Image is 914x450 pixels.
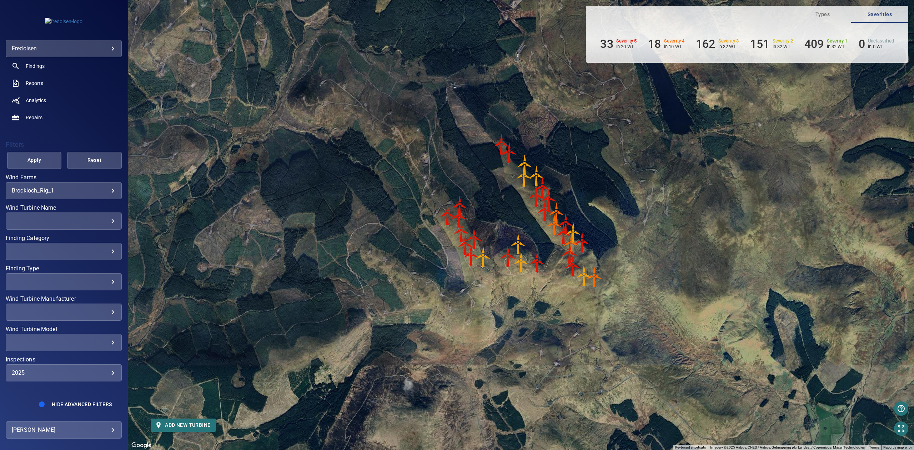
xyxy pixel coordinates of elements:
[52,401,112,407] span: Hide Advanced Filters
[696,37,739,51] li: Severity 3
[6,243,122,260] div: Finding Category
[561,233,582,254] img: windFarmIconCat4.svg
[463,228,485,249] gmp-advanced-marker: P14
[26,62,45,70] span: Findings
[6,40,122,57] div: fredolsen
[710,445,865,449] span: Imagery ©2025 Airbus, CNES / Airbus, Getmapping plc, Landsat / Copernicus, Maxar Technologies
[526,186,547,207] gmp-advanced-marker: G09
[448,206,470,228] gmp-advanced-marker: P16
[559,243,581,264] img: windFarmIconCat5.svg
[855,10,904,19] span: Severities
[750,37,769,51] h6: 151
[773,39,793,44] h6: Severity 2
[6,296,122,302] label: Wind Turbine Manufacturer
[499,142,520,163] img: windFarmIconCat5.svg
[45,18,82,25] img: fredolsen-logo
[449,195,471,217] gmp-advanced-marker: P18
[750,37,793,51] li: Severity 2
[6,182,122,199] div: Wind Farms
[514,154,536,176] img: windFarmIconCat3.svg
[449,195,471,217] img: windFarmIconCat5.svg
[600,37,637,51] li: Severity 5
[526,186,547,207] img: windFarmIconCat5.svg
[12,424,116,436] div: [PERSON_NAME]
[451,221,472,242] img: windFarmIconCat5.svg
[526,165,547,187] img: windFarmIconCat3.svg
[451,221,472,242] gmp-advanced-marker: P15
[130,441,153,450] a: Open this area in Google Maps (opens a new window)
[455,234,476,256] gmp-advanced-marker: P13
[804,37,847,51] li: Severity 1
[773,44,793,49] p: in 32 WT
[508,233,529,255] gmp-advanced-marker: P09
[513,166,535,187] img: windFarmIconCat3.svg
[718,39,739,44] h6: Severity 3
[563,222,584,243] gmp-advanced-marker: G16
[562,255,584,277] gmp-advanced-marker: P04
[6,75,122,92] a: reports noActive
[555,213,577,235] img: windFarmIconCat5.svg
[616,39,637,44] h6: Severity 5
[26,97,46,104] span: Analytics
[497,246,519,267] img: windFarmIconCat5.svg
[883,445,912,449] a: Report a map error
[511,251,532,273] img: windFarmIconCat3.svg
[572,231,593,253] gmp-advanced-marker: G18
[561,233,582,254] gmp-advanced-marker: G17
[12,43,116,54] div: fredolsen
[527,251,548,273] gmp-advanced-marker: P06
[47,399,116,410] button: Hide Advanced Filters
[473,246,494,267] gmp-advanced-marker: P11
[16,156,53,165] span: Apply
[26,114,42,121] span: Repairs
[76,156,113,165] span: Reset
[827,39,848,44] h6: Severity 1
[6,175,122,180] label: Wind Farms
[526,165,547,187] gmp-advanced-marker: G06
[555,213,577,235] gmp-advanced-marker: G14
[6,304,122,321] div: Wind Turbine Manufacturer
[553,223,574,245] img: windFarmIconCat5.svg
[6,212,122,230] div: Wind Turbine Name
[497,246,519,267] gmp-advanced-marker: P10
[868,39,894,44] h6: Unclassified
[532,177,553,199] img: windFarmIconCat5.svg
[544,214,565,235] gmp-advanced-marker: G13
[664,44,685,49] p: in 10 WT
[562,255,584,277] img: windFarmIconCat5.svg
[718,44,739,49] p: in 32 WT
[696,37,715,51] h6: 162
[6,334,122,351] div: Wind Turbine Model
[499,142,520,163] gmp-advanced-marker: G02
[546,202,567,224] gmp-advanced-marker: G12
[600,37,613,51] h6: 33
[437,204,458,226] gmp-advanced-marker: P17
[463,228,485,249] img: windFarmIconCat5.svg
[491,134,512,155] img: windFarmIconCat5.svg
[511,251,532,273] gmp-advanced-marker: P08
[798,10,847,19] span: Types
[664,39,685,44] h6: Severity 4
[675,445,706,450] button: Keyboard shortcuts
[6,205,122,211] label: Wind Turbine Name
[538,189,560,210] img: windFarmIconCat5.svg
[573,265,595,286] gmp-advanced-marker: P03
[538,189,560,210] gmp-advanced-marker: G10
[827,44,848,49] p: in 32 WT
[648,37,661,51] h6: 18
[563,222,584,243] img: windFarmIconCat3.svg
[156,421,210,430] span: Add new turbine
[6,364,122,381] div: Inspections
[491,134,512,155] gmp-advanced-marker: G01
[26,80,43,87] span: Reports
[544,214,565,235] img: windFarmIconCat4.svg
[546,202,567,224] img: windFarmIconCat4.svg
[12,187,116,194] div: Brockloch_Rig_1
[6,266,122,271] label: Finding Type
[532,177,553,199] gmp-advanced-marker: G08
[6,57,122,75] a: findings noActive
[513,166,535,187] gmp-advanced-marker: G05
[573,265,595,286] img: windFarmIconCat3.svg
[7,152,62,169] button: Apply
[6,92,122,109] a: analytics noActive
